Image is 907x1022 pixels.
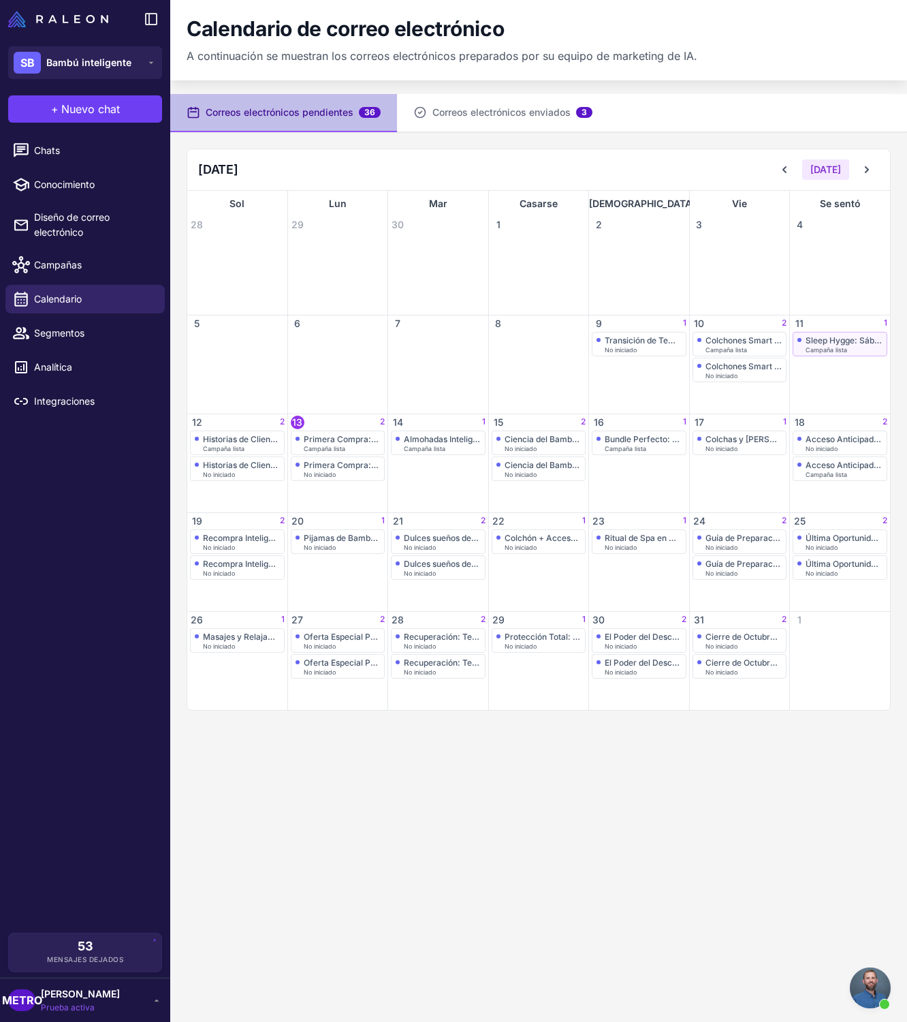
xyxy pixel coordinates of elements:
font: 7 [395,318,400,329]
font: Historias de Clientes: Noches Perfectas [203,460,356,470]
a: Integraciones [5,387,165,416]
font: 22 [492,515,505,527]
font: 26 [191,614,203,625]
font: Correos electrónicos pendientes [206,106,353,118]
font: 17 [695,416,704,428]
font: Historias de Clientes: Noches Perfectas [203,434,356,444]
font: 29 [291,219,304,230]
font: 1 [482,416,486,427]
font: 2 [782,515,786,525]
font: 2 [481,515,486,525]
font: Ciencia del Bambú: Antibacteriano Natural [505,460,669,470]
font: Correos electrónicos enviados [432,106,571,118]
font: Mensajes dejados [47,955,123,963]
font: Primera Compra: Descubre el Bambú [304,434,449,444]
font: Integraciones [34,395,95,407]
font: No iniciado [705,544,737,551]
font: Guía de Preparación para el Frío [705,533,830,543]
font: 3 [696,219,702,230]
font: 15 [494,416,503,428]
font: Guía de Preparación para el Frío [705,559,830,569]
font: Masajes y Relajación: [PERSON_NAME] y Masajeadores [203,632,419,642]
font: Chats [34,144,60,156]
font: 4 [797,219,803,230]
font: No iniciado [203,642,235,650]
button: Correos electrónicos pendientes36 [170,94,397,132]
font: 13 [292,416,302,428]
font: Oferta Especial Pre-Noviembre [304,632,426,642]
font: No iniciado [605,544,637,551]
font: Transición de Temporada: Tu Descanso en Otoño [605,335,794,345]
font: 1 [683,318,686,328]
font: 2 [280,515,285,525]
font: Almohadas Inteligentes: La Ciencia del Soporte Perfecto [404,434,622,444]
font: 2 [882,515,887,525]
font: 3 [582,107,587,117]
font: [DEMOGRAPHIC_DATA] [589,198,695,209]
font: A continuación se muestran los correos electrónicos preparados por su equipo de marketing de IA. [187,49,697,63]
button: SBBambú inteligente [8,46,162,79]
font: [DATE] [810,164,841,175]
a: Calendario [5,285,165,313]
font: 21 [393,515,403,527]
font: 1 [381,515,385,525]
font: 27 [291,614,303,625]
font: Lun [329,198,347,209]
font: 24 [693,515,705,527]
font: Vie [732,198,747,209]
font: Recuperación: Te Extrañamos, Regresa al Confort [404,632,598,642]
button: Correos electrónicos enviados3 [397,94,609,132]
a: Chats [5,136,165,165]
font: 23 [592,515,605,527]
font: 20 [291,515,304,527]
font: 2 [782,614,786,624]
font: 12 [192,416,202,428]
font: No iniciado [605,668,637,676]
font: 36 [364,107,375,117]
font: El Poder del Descanso en [DATE] [605,632,731,642]
font: Nuevo chat [61,102,120,116]
font: Analítica [34,361,72,373]
font: Campaña lista [705,346,747,354]
font: 2 [380,614,385,624]
font: No iniciado [304,544,336,551]
font: No iniciado [605,642,637,650]
font: No iniciado [203,544,235,551]
font: 1 [496,219,500,230]
font: 11 [795,318,803,329]
font: 53 [78,939,93,953]
font: 10 [694,318,704,329]
font: No iniciado [404,570,436,577]
font: Campaña lista [806,346,847,354]
font: No iniciado [806,570,838,577]
font: METRO [2,993,42,1007]
font: No iniciado [203,570,235,577]
font: + [51,102,59,116]
font: No iniciado [505,642,537,650]
font: SB [20,56,35,69]
font: 14 [393,416,403,428]
font: Oferta Especial Pre-Noviembre [304,657,426,668]
font: No iniciado [505,544,537,551]
font: Casarse [520,198,558,209]
font: No iniciado [705,668,737,676]
font: 1 [683,515,686,525]
font: Calendario de correo electrónico [187,16,504,41]
a: Logotipo de Raleon [8,11,114,27]
font: No iniciado [304,668,336,676]
font: Cierre de Octubre: Paquete Final [705,632,832,642]
font: 1 [783,416,786,427]
font: 31 [694,614,704,625]
a: Analítica [5,353,165,382]
font: Recompra Inteligente: Completa Tu Experiencia [203,533,387,543]
font: No iniciado [705,642,737,650]
font: Campaña lista [404,445,445,452]
font: No iniciado [806,544,838,551]
font: No iniciado [705,445,737,452]
font: Campañas [34,259,82,270]
font: 30 [392,219,404,230]
font: 8 [495,318,501,329]
font: Conocimiento [34,179,95,190]
font: No iniciado [203,471,235,478]
font: 1 [797,614,801,625]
